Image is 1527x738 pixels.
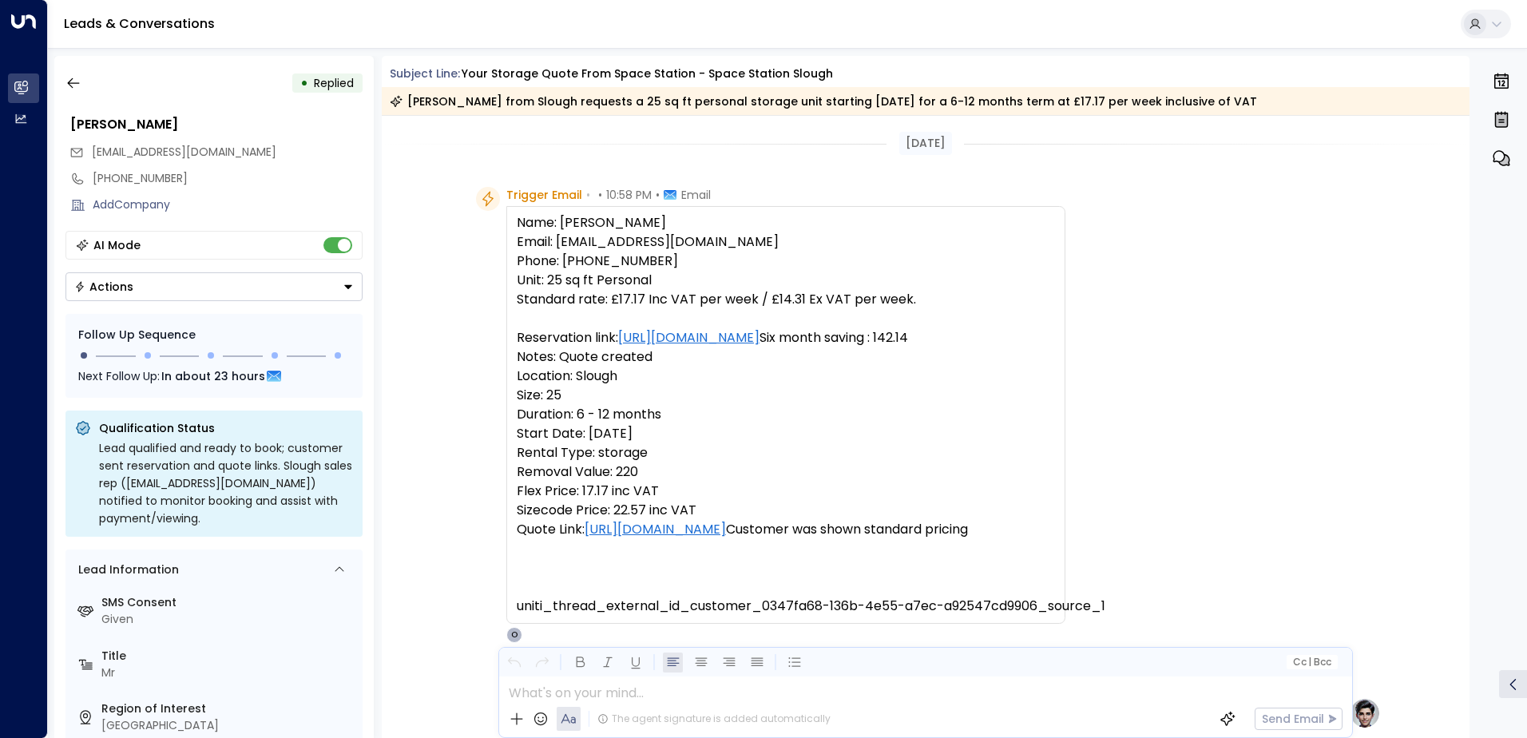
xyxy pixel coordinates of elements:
[78,327,350,343] div: Follow Up Sequence
[93,170,363,187] div: [PHONE_NUMBER]
[74,280,133,294] div: Actions
[504,653,524,673] button: Undo
[585,520,726,539] a: [URL][DOMAIN_NAME]
[506,187,582,203] span: Trigger Email
[99,439,353,527] div: Lead qualified and ready to book; customer sent reservation and quote links. Slough sales rep ([E...
[656,187,660,203] span: •
[101,717,356,734] div: [GEOGRAPHIC_DATA]
[300,69,308,97] div: •
[586,187,590,203] span: •
[101,700,356,717] label: Region of Interest
[618,328,760,347] a: [URL][DOMAIN_NAME]
[597,712,831,726] div: The agent signature is added automatically
[161,367,265,385] span: In about 23 hours
[462,65,833,82] div: Your storage quote from Space Station - Space Station Slough
[64,14,215,33] a: Leads & Conversations
[1292,657,1331,668] span: Cc Bcc
[99,420,353,436] p: Qualification Status
[506,627,522,643] div: O
[532,653,552,673] button: Redo
[101,594,356,611] label: SMS Consent
[1286,655,1337,670] button: Cc|Bcc
[390,93,1257,109] div: [PERSON_NAME] from Slough requests a 25 sq ft personal storage unit starting [DATE] for a 6-12 mo...
[606,187,652,203] span: 10:58 PM
[73,561,179,578] div: Lead Information
[681,187,711,203] span: Email
[899,132,952,155] div: [DATE]
[93,237,141,253] div: AI Mode
[92,144,276,161] span: tdh_francis@hotmail.com
[1308,657,1311,668] span: |
[101,648,356,665] label: Title
[517,213,1055,616] pre: Name: [PERSON_NAME] Email: [EMAIL_ADDRESS][DOMAIN_NAME] Phone: [PHONE_NUMBER] Unit: 25 sq ft Pers...
[70,115,363,134] div: [PERSON_NAME]
[78,367,350,385] div: Next Follow Up:
[598,187,602,203] span: •
[93,196,363,213] div: AddCompany
[65,272,363,301] button: Actions
[390,65,460,81] span: Subject Line:
[92,144,276,160] span: [EMAIL_ADDRESS][DOMAIN_NAME]
[101,665,356,681] div: Mr
[314,75,354,91] span: Replied
[65,272,363,301] div: Button group with a nested menu
[1349,697,1381,729] img: profile-logo.png
[101,611,356,628] div: Given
